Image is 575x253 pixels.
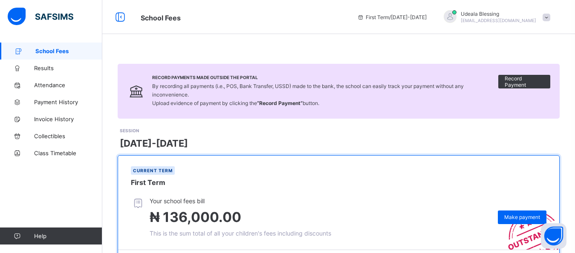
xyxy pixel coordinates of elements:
span: [DATE]-[DATE] [120,138,188,149]
span: Udeala Blessing [461,11,536,17]
span: Collectibles [34,133,102,139]
span: Invoice History [34,116,102,122]
span: SESSION [120,128,139,133]
span: Payment History [34,99,102,105]
img: safsims [8,8,73,26]
b: “Record Payment” [257,100,303,106]
span: Make payment [504,214,540,220]
span: Current term [133,168,173,173]
span: Class Timetable [34,150,102,156]
span: Your school fees bill [150,197,331,205]
span: [EMAIL_ADDRESS][DOMAIN_NAME] [461,18,536,23]
span: Help [34,233,102,239]
span: ₦ 136,000.00 [150,209,241,225]
span: Record Payments Made Outside the Portal [152,75,498,80]
span: First Term [131,178,165,187]
button: Open asap [541,223,566,249]
span: School Fees [35,48,102,54]
div: UdealaBlessing [435,10,555,24]
span: Attendance [34,82,102,88]
span: Record Payment [505,75,544,88]
span: School Fees [141,14,181,22]
span: This is the sum total of all your children's fees including discounts [150,230,331,237]
span: session/term information [357,14,427,20]
span: By recording all payments (i.e., POS, Bank Transfer, USSD) made to the bank, the school can easil... [152,83,464,106]
img: outstanding-stamp.3c148f88c3ebafa6da95868fa43343a1.svg [497,201,559,250]
span: Results [34,65,102,71]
